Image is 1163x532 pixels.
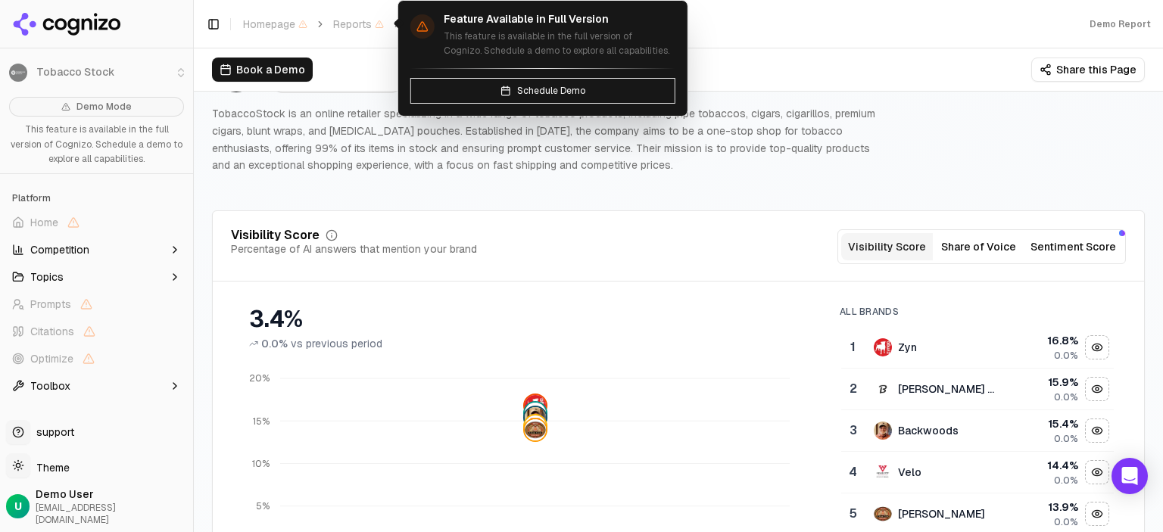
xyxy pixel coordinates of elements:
[231,241,477,257] div: Percentage of AI answers that mention your brand
[291,336,382,351] span: vs previous period
[212,58,313,82] button: Book a Demo
[444,13,675,26] h4: Feature Available in Full Version
[1024,233,1122,260] button: Sentiment Score
[30,461,70,474] span: Theme
[874,422,892,440] img: backwoods
[6,265,187,289] button: Topics
[1009,416,1077,431] div: 15.4 %
[243,17,307,32] span: Homepage
[841,410,1114,452] tr: 3backwoodsBackwoods15.4%0.0%Hide backwoods data
[6,238,187,262] button: Competition
[9,123,184,167] p: This feature is available in the full version of Cognizo. Schedule a demo to explore all capabili...
[30,297,71,312] span: Prompts
[1054,350,1078,362] span: 0.0%
[898,465,921,480] div: Velo
[410,78,675,104] button: Schedule Demo
[6,374,187,398] button: Toolbox
[1054,391,1078,403] span: 0.0%
[1085,335,1109,359] button: Hide zyn data
[525,419,546,440] img: arturo fuente
[1031,58,1145,82] button: Share this Page
[256,500,270,512] tspan: 5%
[874,463,892,481] img: velo
[1085,418,1109,443] button: Hide backwoods data
[36,502,187,526] span: [EMAIL_ADDRESS][DOMAIN_NAME]
[841,233,933,260] button: Visibility Score
[525,403,546,424] img: swisher sweets
[6,186,187,210] div: Platform
[841,452,1114,493] tr: 4veloVelo14.4%0.0%Hide velo data
[444,30,675,59] p: This feature is available in the full version of Cognizo. Schedule a demo to explore all capabili...
[898,381,996,397] div: [PERSON_NAME] Sweets
[1112,458,1148,494] div: Open Intercom Messenger
[525,395,546,416] img: zyn
[30,215,58,230] span: Home
[1090,18,1151,30] div: Demo Report
[1054,516,1078,528] span: 0.0%
[30,269,64,285] span: Topics
[14,499,22,514] span: U
[1054,474,1078,487] span: 0.0%
[847,380,859,398] div: 2
[261,336,288,351] span: 0.0%
[517,85,585,97] span: Schedule Demo
[36,487,187,502] span: Demo User
[847,422,859,440] div: 3
[253,415,270,428] tspan: 15%
[847,505,859,523] div: 5
[76,101,132,113] span: Demo Mode
[1009,375,1077,390] div: 15.9 %
[874,505,892,523] img: arturo fuente
[933,233,1024,260] button: Share of Voice
[1054,433,1078,445] span: 0.0%
[847,338,859,356] div: 1
[525,407,546,428] img: backwoods
[212,105,890,174] p: TobaccoStock is an online retailer specializing in a wide range of tobacco products, including pi...
[840,306,1114,318] div: All Brands
[1009,499,1077,515] div: 13.9 %
[874,380,892,398] img: swisher sweets
[30,351,73,366] span: Optimize
[30,324,74,339] span: Citations
[898,340,917,355] div: Zyn
[30,242,89,257] span: Competition
[333,17,384,32] span: Reports
[30,425,74,440] span: support
[1085,377,1109,401] button: Hide swisher sweets data
[30,378,70,394] span: Toolbox
[243,17,553,32] nav: breadcrumb
[841,327,1114,369] tr: 1zynZyn16.8%0.0%Hide zyn data
[1085,460,1109,484] button: Hide velo data
[1085,502,1109,526] button: Hide arturo fuente data
[898,506,985,521] div: [PERSON_NAME]
[898,423,959,438] div: Backwoods
[249,306,809,333] div: 3.4%
[249,372,270,384] tspan: 20%
[252,458,270,470] tspan: 10%
[231,229,320,241] div: Visibility Score
[874,338,892,356] img: zyn
[841,369,1114,410] tr: 2swisher sweets[PERSON_NAME] Sweets15.9%0.0%Hide swisher sweets data
[1009,458,1077,473] div: 14.4 %
[525,415,546,437] img: velo
[1009,333,1077,348] div: 16.8 %
[847,463,859,481] div: 4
